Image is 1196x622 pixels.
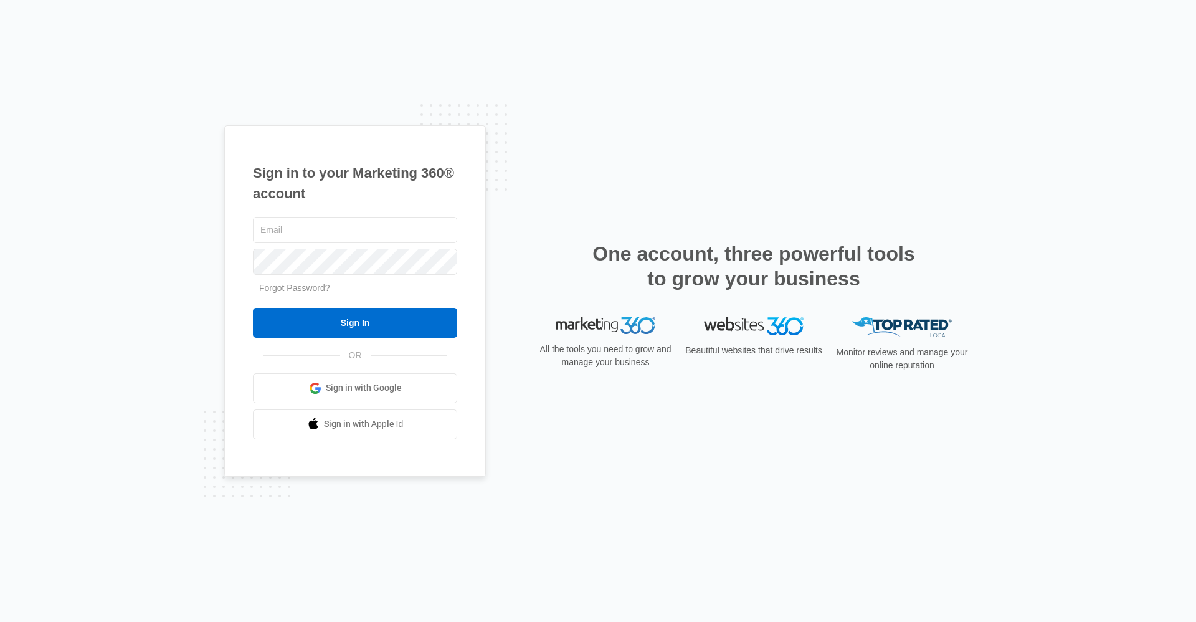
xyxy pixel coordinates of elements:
[684,344,823,357] p: Beautiful websites that drive results
[589,241,919,291] h2: One account, three powerful tools to grow your business
[253,373,457,403] a: Sign in with Google
[326,381,402,395] span: Sign in with Google
[832,346,972,372] p: Monitor reviews and manage your online reputation
[259,283,330,293] a: Forgot Password?
[536,343,675,369] p: All the tools you need to grow and manage your business
[253,308,457,338] input: Sign In
[253,409,457,439] a: Sign in with Apple Id
[340,349,371,362] span: OR
[852,317,952,338] img: Top Rated Local
[704,317,804,335] img: Websites 360
[253,163,457,204] h1: Sign in to your Marketing 360® account
[253,217,457,243] input: Email
[324,418,404,431] span: Sign in with Apple Id
[556,317,655,335] img: Marketing 360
